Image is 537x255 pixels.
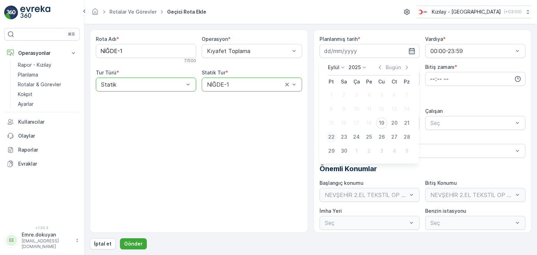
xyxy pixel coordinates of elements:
a: Ayarlar [15,99,80,109]
label: Bitiş Konumu [425,180,457,186]
a: Kokpit [15,89,80,99]
div: 9 [338,103,350,115]
th: Pazartesi [325,75,338,88]
p: ⌘B [68,31,75,37]
th: Çarşamba [350,75,363,88]
label: Çalışan [425,108,443,114]
p: Operasyonlar [18,50,66,57]
p: Evraklar [18,160,77,167]
a: Kullanıcılar [4,115,80,129]
p: Emre.dokuyan [22,231,72,238]
div: 20 [389,117,400,129]
button: Kızılay - [GEOGRAPHIC_DATA](+03:00) [417,6,531,18]
img: logo [4,6,18,20]
div: 15 [326,117,337,129]
th: Cuma [375,75,388,88]
div: 22 [326,131,337,143]
label: Statik Tur [202,70,225,75]
p: Rapor - Kızılay [18,61,51,68]
button: Gönder [120,238,147,249]
div: 17 [351,117,362,129]
div: 5 [401,145,413,156]
th: Salı [338,75,350,88]
div: 4 [389,145,400,156]
div: 29 [326,145,337,156]
label: Vardiya [425,36,443,42]
button: İptal et [90,238,116,249]
a: Olaylar [4,129,80,143]
p: ( +03:00 ) [504,9,522,15]
label: Operasyon [202,36,228,42]
label: Benzin istasyonu [425,208,466,214]
div: 7 [401,89,413,101]
div: 6 [389,89,400,101]
div: 27 [389,131,400,143]
p: Gönder [124,240,143,247]
div: 3 [351,89,362,101]
div: 26 [376,131,387,143]
p: Ayarlar [18,101,34,108]
p: Olaylar [18,132,77,139]
th: Cumartesi [388,75,401,88]
div: 21 [401,117,413,129]
span: Geçici Rota Ekle [166,8,208,15]
label: Planlanmış tarih [320,36,358,42]
a: Rapor - Kızılay [15,60,80,70]
label: Başlangıç konumu [320,180,364,186]
p: Rotalar & Görevler [18,81,61,88]
div: 14 [401,103,413,115]
div: 28 [401,131,413,143]
p: İptal et [94,240,112,247]
div: EE [6,235,17,246]
a: Raporlar [4,143,80,157]
div: 1 [326,89,337,101]
p: [EMAIL_ADDRESS][DOMAIN_NAME] [22,238,72,249]
p: 2025 [349,64,361,71]
p: Seç [430,119,513,127]
div: 18 [364,117,375,129]
div: 2 [364,145,375,156]
p: Bugün [386,64,401,71]
p: Seç [325,147,514,155]
div: 5 [376,89,387,101]
button: EEEmre.dokuyan[EMAIL_ADDRESS][DOMAIN_NAME] [4,231,80,249]
label: İmha Yeri [320,208,342,214]
p: Eylül [328,64,339,71]
p: 7 / 500 [184,58,196,64]
p: Önemli Konumlar [320,163,526,174]
div: 1 [351,145,362,156]
a: Planlama [15,70,80,80]
th: Perşembe [363,75,375,88]
div: 16 [338,117,350,129]
input: dd/mm/yyyy [320,44,420,58]
label: Bitiş zamanı [425,64,454,70]
div: 8 [326,103,337,115]
span: v 1.50.3 [4,226,80,230]
div: 23 [338,131,350,143]
div: 3 [376,145,387,156]
label: Tur Türü [96,70,116,75]
p: Kokpit [18,91,33,98]
div: 19 [376,117,387,129]
div: 13 [389,103,400,115]
div: 24 [351,131,362,143]
p: Kızılay - [GEOGRAPHIC_DATA] [432,8,501,15]
div: 25 [364,131,375,143]
label: Rota Adı [96,36,116,42]
div: 11 [364,103,375,115]
p: Kullanıcılar [18,118,77,125]
th: Pazar [401,75,413,88]
div: 2 [338,89,350,101]
p: Planlama [18,71,38,78]
img: logo_light-DOdMpM7g.png [20,6,50,20]
div: 12 [376,103,387,115]
button: Operasyonlar [4,46,80,60]
img: k%C4%B1z%C4%B1lay_D5CCths_t1JZB0k.png [417,8,429,16]
p: Raporlar [18,146,77,153]
a: Evraklar [4,157,80,171]
div: 4 [364,89,375,101]
div: 30 [338,145,350,156]
div: 10 [351,103,362,115]
a: Rotalar & Görevler [15,80,80,89]
a: Ana Sayfa [91,10,99,16]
